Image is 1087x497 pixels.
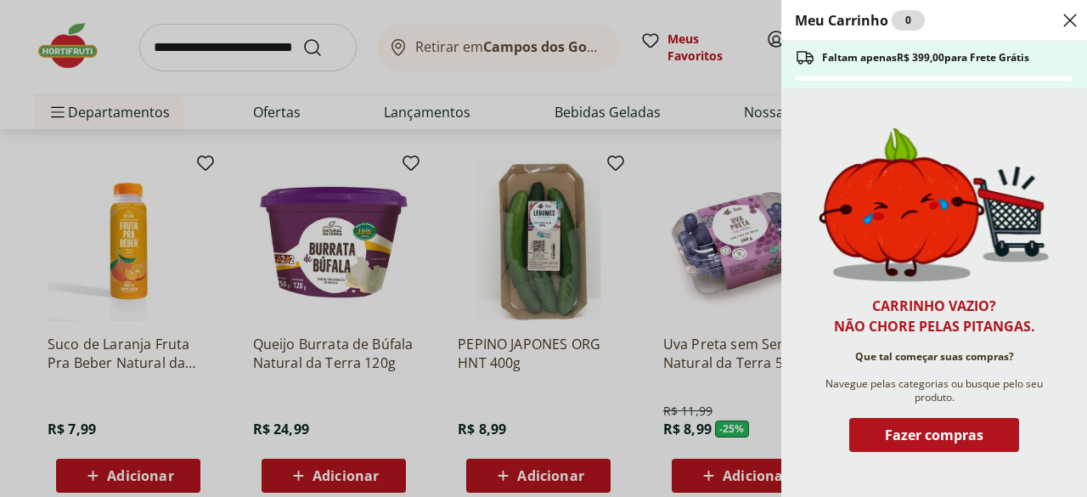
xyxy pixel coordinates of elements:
h2: Carrinho vazio? Não chore pelas pitangas. [834,296,1035,336]
span: Faltam apenas R$ 399,00 para Frete Grátis [822,51,1029,65]
h2: Meu Carrinho [795,10,925,31]
span: Que tal começar suas compras? [855,350,1014,364]
img: Carrinho vazio [819,127,1050,282]
div: 0 [892,10,925,31]
span: Fazer compras [885,428,983,442]
span: Navegue pelas categorias ou busque pelo seu produto. [819,377,1050,404]
button: Fazer compras [849,418,1019,459]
